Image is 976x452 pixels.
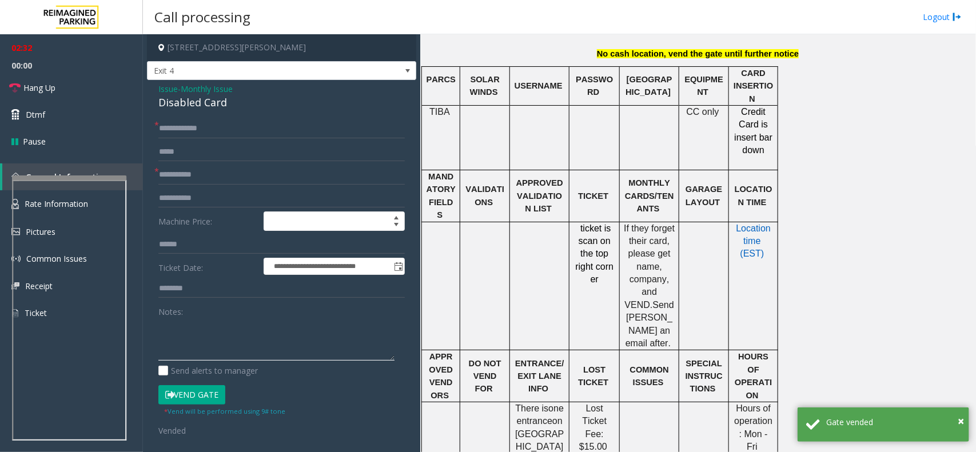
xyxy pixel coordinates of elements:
img: 'icon' [11,282,19,290]
span: VALIDATIONS [466,185,505,206]
span: Pause [23,135,46,147]
span: A [444,107,450,117]
span: Increase value [388,212,404,221]
span: - [178,83,233,94]
span: Dtmf [26,109,45,121]
span: COMMON ISSUES [630,365,671,387]
img: 'icon' [11,228,20,235]
label: Ticket Date: [156,258,261,275]
span: MONTHLY CARDS/TENANTS [625,178,674,213]
span: TIB [429,107,444,117]
img: 'icon' [11,173,20,181]
span: TICKET [578,191,608,201]
div: Disabled Card [158,95,405,110]
div: Gate vended [826,416,961,428]
label: Send alerts to manager [158,365,258,377]
a: Location time [736,224,774,246]
span: Hang Up [23,82,55,94]
span: GARAGE LAYOUT [686,185,724,206]
a: Logout [923,11,962,23]
span: MANDATORY FIELDS [427,172,458,219]
span: D [593,87,600,97]
span: General Information [26,171,109,182]
span: HOURS OF OPERATION [735,352,772,399]
span: APPROVED VENDORS [429,352,456,399]
span: APPROVED VALIDATION LIST [516,178,565,213]
span: DO NOT VEND FOR [469,359,504,394]
a: (EST) [740,249,764,258]
img: 'icon' [11,254,21,263]
span: ticket is scan on the top right corner [575,223,614,285]
span: Issue [158,83,178,95]
span: SOLAR WINDS [470,75,502,97]
small: Vend will be performed using 9# tone [164,407,285,415]
span: SPECIAL INSTRUCTIONS [686,359,724,394]
span: There is [516,403,549,413]
label: Machine Price: [156,211,261,231]
span: PARCS [427,75,456,84]
a: General Information [2,163,143,190]
img: 'icon' [11,199,19,209]
span: LOCATION TIME [735,185,772,206]
span: If they forget their card, please get name, company, and VEND. [624,223,677,310]
span: CC only [687,107,719,117]
span: PASSWOR [576,75,613,97]
img: 'icon' [11,308,19,318]
h3: Call processing [149,3,256,31]
button: Vend Gate [158,385,225,405]
span: Monthly Issue [181,83,233,95]
span: USERNAME [515,81,563,90]
button: Close [958,413,964,430]
span: LOST TICKET [578,365,608,387]
span: Vended [158,425,186,436]
span: Exit 4 [148,62,362,80]
span: [GEOGRAPHIC_DATA] [626,75,672,97]
label: Notes: [158,302,183,318]
span: No cash location, vend the gate until further notice [597,49,799,58]
img: logout [953,11,962,23]
span: × [958,413,964,429]
span: EQUIPMENT [685,75,724,97]
h4: [STREET_ADDRESS][PERSON_NAME] [147,34,416,61]
span: Decrease value [388,221,404,230]
span: Location time [736,223,774,246]
span: Toggle popup [392,258,404,274]
span: CARD INSERTION [734,69,773,103]
span: ENTRANCE/EXIT LANE INFO [515,359,564,394]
